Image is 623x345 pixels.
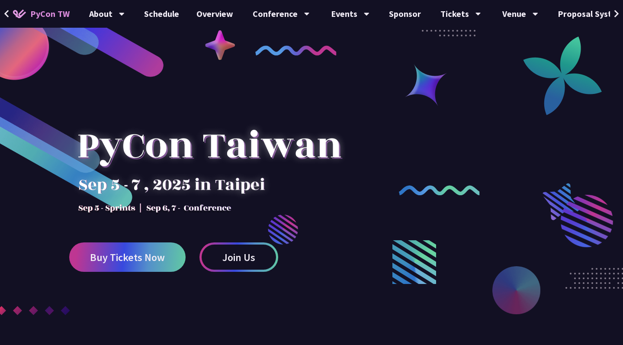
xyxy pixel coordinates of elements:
[90,252,165,263] span: Buy Tickets Now
[399,185,480,195] img: curly-2.e802c9f.png
[222,252,255,263] span: Join Us
[4,3,78,25] a: PyCon TW
[30,7,70,20] span: PyCon TW
[255,45,336,55] img: curly-1.ebdbada.png
[199,242,278,272] a: Join Us
[69,242,186,272] a: Buy Tickets Now
[13,10,26,18] img: Home icon of PyCon TW 2025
